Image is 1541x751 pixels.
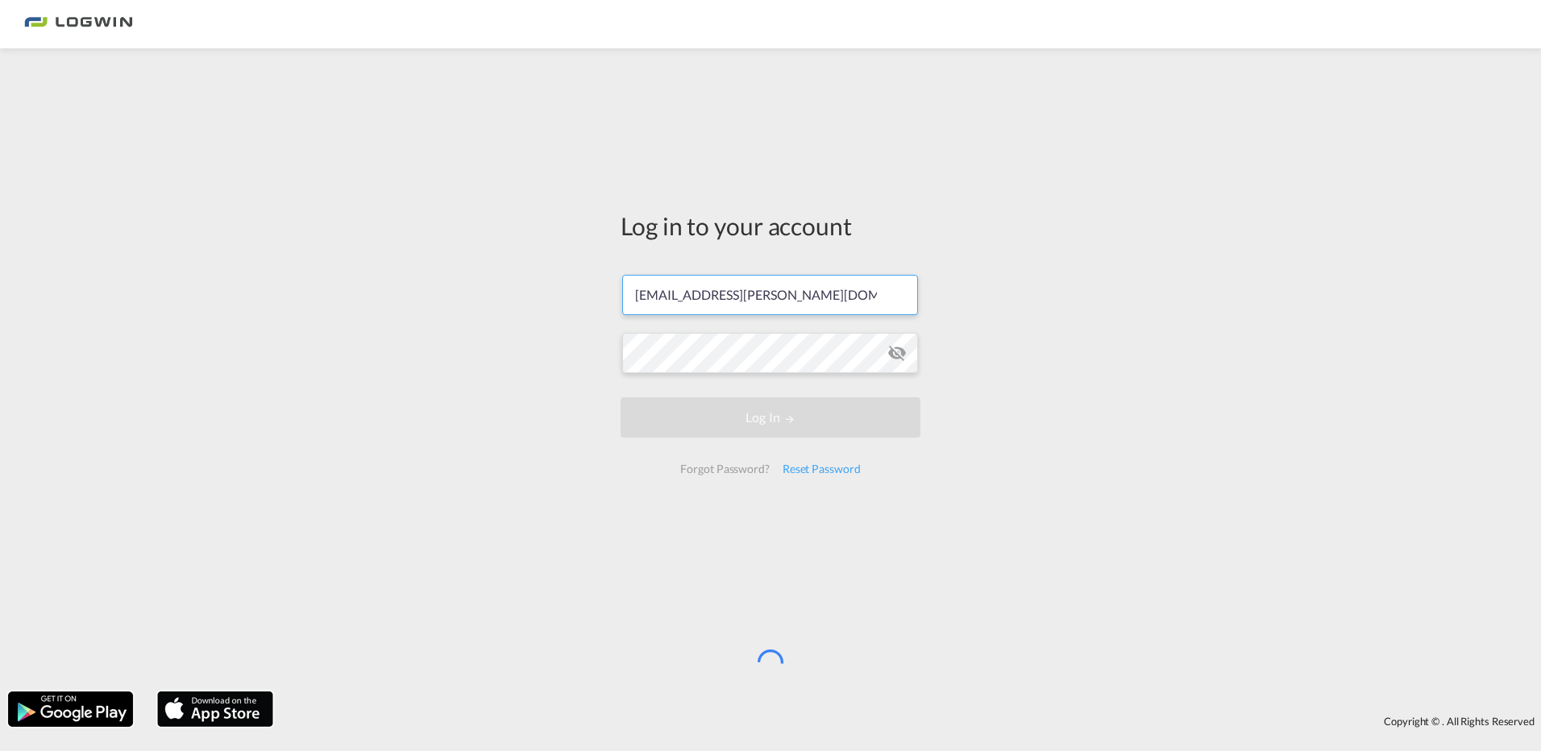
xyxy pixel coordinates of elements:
[776,454,867,483] div: Reset Password
[887,343,907,363] md-icon: icon-eye-off
[621,397,920,438] button: LOGIN
[621,209,920,243] div: Log in to your account
[674,454,775,483] div: Forgot Password?
[6,690,135,728] img: google.png
[24,6,133,43] img: bc73a0e0d8c111efacd525e4c8ad7d32.png
[281,707,1541,735] div: Copyright © . All Rights Reserved
[156,690,275,728] img: apple.png
[622,275,918,315] input: Enter email/phone number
